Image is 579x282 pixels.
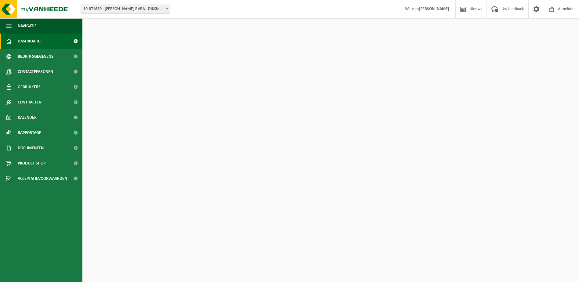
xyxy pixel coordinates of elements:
span: Bedrijfsgegevens [18,49,53,64]
span: Contactpersonen [18,64,53,79]
span: Documenten [18,140,44,156]
strong: [PERSON_NAME] [419,7,449,11]
span: Rapportage [18,125,41,140]
span: Product Shop [18,156,45,171]
span: Dashboard [18,34,41,49]
span: Contracten [18,95,42,110]
span: 10-871680 - VANDEZANDE BVBA - DIKSMUIDE [81,5,170,13]
span: Kalender [18,110,37,125]
span: Gebruikers [18,79,41,95]
span: 10-871680 - VANDEZANDE BVBA - DIKSMUIDE [81,5,170,14]
span: Acceptatievoorwaarden [18,171,67,186]
span: Navigatie [18,18,37,34]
